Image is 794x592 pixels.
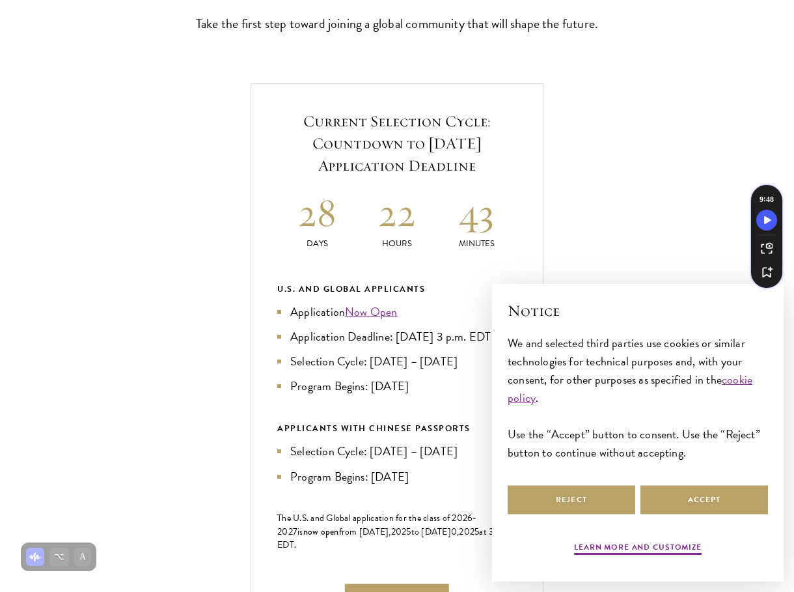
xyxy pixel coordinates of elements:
[451,525,457,539] span: 0
[508,334,768,462] div: We and selected third parties use cookies or similar technologies for technical purposes and, wit...
[474,525,479,539] span: 5
[411,525,451,539] span: to [DATE]
[277,237,357,251] p: Days
[277,352,517,371] li: Selection Cycle: [DATE] – [DATE]
[277,442,517,460] li: Selection Cycle: [DATE] – [DATE]
[277,188,357,237] h2: 28
[457,525,459,539] span: ,
[277,110,517,176] h5: Current Selection Cycle: Countdown to [DATE] Application Deadline
[357,188,437,237] h2: 22
[277,468,517,486] li: Program Begins: [DATE]
[640,485,768,514] button: Accept
[508,300,768,322] h2: Notice
[459,525,474,539] span: 202
[303,525,339,538] span: now open
[391,525,407,539] span: 202
[277,282,517,296] div: U.S. and Global Applicants
[437,188,517,237] h2: 43
[277,511,477,539] span: -202
[297,525,303,539] span: is
[508,485,635,514] button: Reject
[508,371,752,406] a: cookie policy
[293,525,297,539] span: 7
[277,377,517,395] li: Program Begins: [DATE]
[277,525,512,552] span: at 3 p.m. EDT.
[406,525,411,539] span: 5
[277,421,517,436] div: APPLICANTS WITH CHINESE PASSPORTS
[277,328,517,346] li: Application Deadline: [DATE] 3 p.m. EDT
[437,237,517,251] p: Minutes
[277,511,467,525] span: The U.S. and Global application for the class of 202
[574,541,702,557] button: Learn more and customize
[277,303,517,321] li: Application
[357,237,437,251] p: Hours
[195,12,599,35] p: Take the first step toward joining a global community that will shape the future.
[345,303,398,320] a: Now Open
[467,511,472,525] span: 6
[339,525,391,539] span: from [DATE],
